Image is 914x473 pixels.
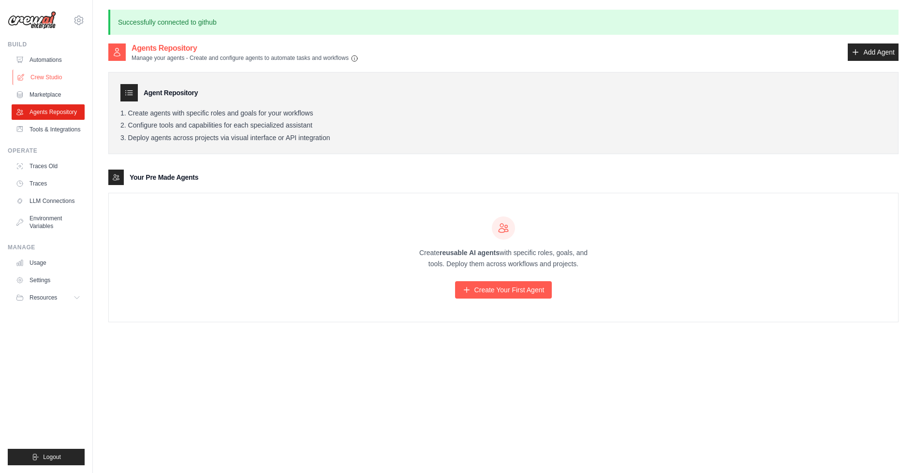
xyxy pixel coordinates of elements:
[12,272,85,288] a: Settings
[411,247,596,270] p: Create with specific roles, goals, and tools. Deploy them across workflows and projects.
[8,244,85,251] div: Manage
[12,255,85,271] a: Usage
[12,176,85,191] a: Traces
[12,104,85,120] a: Agents Repository
[144,88,198,98] h3: Agent Repository
[12,211,85,234] a: Environment Variables
[12,290,85,305] button: Resources
[848,43,899,61] a: Add Agent
[8,41,85,48] div: Build
[8,147,85,155] div: Operate
[12,52,85,68] a: Automations
[8,11,56,29] img: Logo
[12,87,85,102] a: Marketplace
[29,294,57,301] span: Resources
[455,281,552,299] a: Create Your First Agent
[120,109,886,118] li: Create agents with specific roles and goals for your workflows
[12,193,85,209] a: LLM Connections
[12,122,85,137] a: Tools & Integrations
[132,43,358,54] h2: Agents Repository
[43,453,61,461] span: Logout
[132,54,358,62] p: Manage your agents - Create and configure agents to automate tasks and workflows
[12,158,85,174] a: Traces Old
[108,10,899,35] p: Successfully connected to github
[8,449,85,465] button: Logout
[120,121,886,130] li: Configure tools and capabilities for each specialized assistant
[120,134,886,143] li: Deploy agents across projects via visual interface or API integration
[130,172,198,182] h3: Your Pre Made Agents
[440,249,500,257] strong: reusable AI agents
[13,70,86,85] a: Crew Studio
